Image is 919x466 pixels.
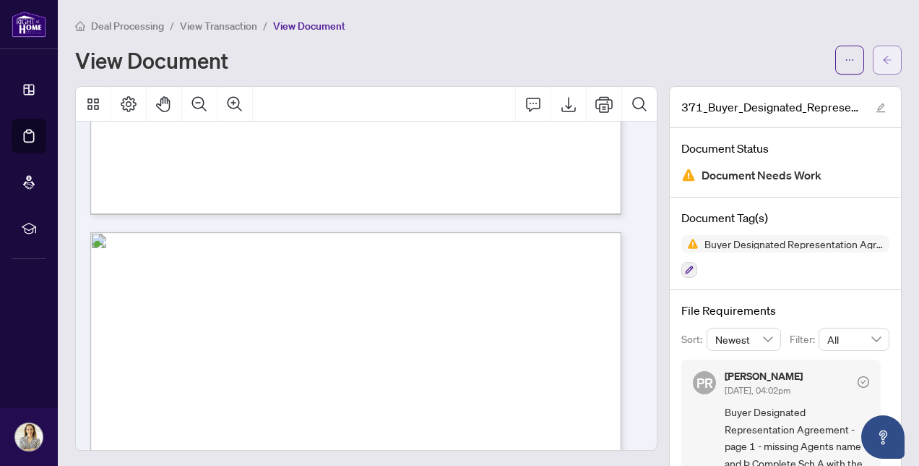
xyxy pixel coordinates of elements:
h4: Document Tag(s) [681,209,889,226]
span: ellipsis [845,55,855,65]
img: logo [12,11,46,38]
span: home [75,21,85,31]
span: View Document [273,20,345,33]
span: check-circle [858,376,869,388]
span: View Transaction [180,20,257,33]
span: edit [876,103,886,113]
img: Profile Icon [15,423,43,451]
span: Deal Processing [91,20,164,33]
span: All [827,329,881,350]
h1: View Document [75,48,228,72]
h4: Document Status [681,140,889,157]
span: arrow-left [882,55,892,65]
span: 371_Buyer_Designated_Representation_Agreement_-_OREA 1.pdf [681,98,862,116]
p: Filter: [790,331,819,347]
li: / [263,17,267,34]
button: Open asap [861,415,905,459]
span: [DATE], 04:02pm [725,385,790,396]
p: Sort: [681,331,707,347]
img: Document Status [681,168,696,182]
h4: File Requirements [681,302,889,319]
li: / [170,17,174,34]
span: PR [696,373,713,393]
span: Newest [715,329,773,350]
span: Buyer Designated Representation Agreement [699,239,889,249]
span: Document Needs Work [702,166,821,185]
h5: [PERSON_NAME] [725,371,803,381]
img: Status Icon [681,235,699,253]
